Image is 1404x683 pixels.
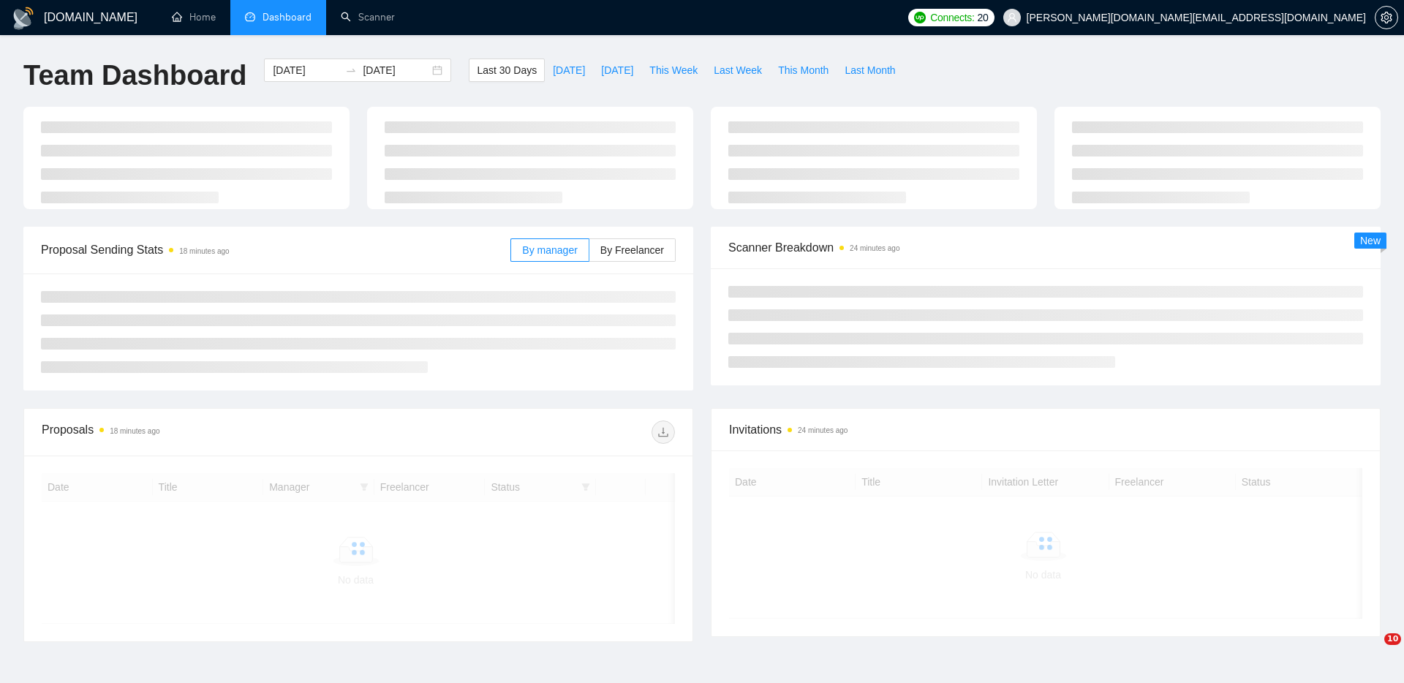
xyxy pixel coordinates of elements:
input: Start date [273,62,339,78]
span: This Week [649,62,698,78]
time: 24 minutes ago [798,426,848,434]
button: This Week [641,59,706,82]
span: By manager [522,244,577,256]
span: Dashboard [263,11,312,23]
button: This Month [770,59,837,82]
input: End date [363,62,429,78]
button: [DATE] [545,59,593,82]
span: [DATE] [553,62,585,78]
div: Proposals [42,420,358,444]
a: setting [1375,12,1398,23]
time: 24 minutes ago [850,244,899,252]
span: to [345,64,357,76]
span: New [1360,235,1381,246]
span: dashboard [245,12,255,22]
span: 20 [978,10,989,26]
h1: Team Dashboard [23,59,246,93]
img: logo [12,7,35,30]
span: Scanner Breakdown [728,238,1363,257]
span: Last Week [714,62,762,78]
a: searchScanner [341,11,395,23]
span: Connects: [930,10,974,26]
span: Proposal Sending Stats [41,241,510,259]
button: Last 30 Days [469,59,545,82]
iframe: Intercom live chat [1354,633,1389,668]
time: 18 minutes ago [110,427,159,435]
span: user [1007,12,1017,23]
span: setting [1375,12,1397,23]
span: 10 [1384,633,1401,645]
span: [DATE] [601,62,633,78]
button: Last Month [837,59,903,82]
time: 18 minutes ago [179,247,229,255]
button: setting [1375,6,1398,29]
span: By Freelancer [600,244,664,256]
button: Last Week [706,59,770,82]
span: This Month [778,62,829,78]
span: Last 30 Days [477,62,537,78]
button: [DATE] [593,59,641,82]
span: Last Month [845,62,895,78]
span: swap-right [345,64,357,76]
span: Invitations [729,420,1362,439]
a: homeHome [172,11,216,23]
img: upwork-logo.png [914,12,926,23]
